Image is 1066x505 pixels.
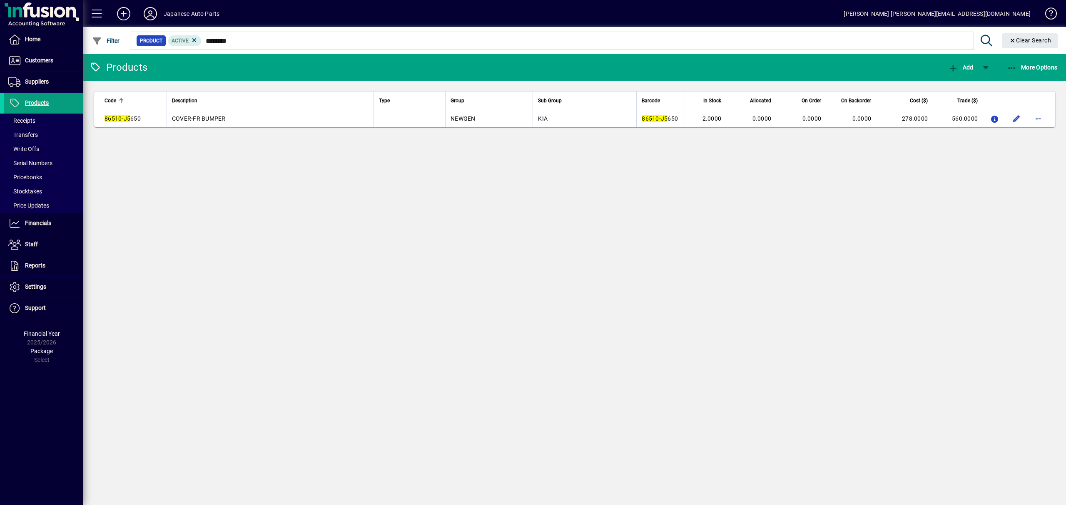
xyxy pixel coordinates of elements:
[8,117,35,124] span: Receipts
[910,96,928,105] span: Cost ($)
[1009,37,1051,44] span: Clear Search
[838,96,879,105] div: On Backorder
[4,234,83,255] a: Staff
[8,202,49,209] span: Price Updates
[92,37,120,44] span: Filter
[933,110,983,127] td: 560.0000
[1039,2,1056,29] a: Knowledge Base
[25,78,49,85] span: Suppliers
[140,37,162,45] span: Product
[702,115,722,122] span: 2.0000
[883,110,933,127] td: 278.0000
[8,131,38,138] span: Transfers
[642,96,678,105] div: Barcode
[4,298,83,319] a: Support
[4,184,83,198] a: Stocktakes
[25,99,49,106] span: Products
[25,262,45,269] span: Reports
[538,115,548,122] span: KIA
[25,220,51,226] span: Financials
[451,96,464,105] span: Group
[90,33,122,48] button: Filter
[8,188,42,195] span: Stocktakes
[957,96,978,105] span: Trade ($)
[172,115,226,122] span: COVER-FR BUMPER
[642,115,667,122] em: 86510-J5
[788,96,829,105] div: On Order
[30,348,53,354] span: Package
[948,64,973,71] span: Add
[841,96,871,105] span: On Backorder
[25,57,53,64] span: Customers
[738,96,779,105] div: Allocated
[4,128,83,142] a: Transfers
[172,96,197,105] span: Description
[25,241,38,248] span: Staff
[4,198,83,213] a: Price Updates
[4,29,83,50] a: Home
[105,96,116,105] span: Code
[802,115,822,122] span: 0.0000
[137,6,164,21] button: Profile
[172,38,189,44] span: Active
[105,115,141,122] span: 650
[451,96,528,105] div: Group
[105,96,141,105] div: Code
[8,174,42,181] span: Pricebooks
[4,50,83,71] a: Customers
[1005,60,1060,75] button: More Options
[90,61,147,74] div: Products
[379,96,440,105] div: Type
[25,304,46,311] span: Support
[451,115,476,122] span: NEWGEN
[703,96,721,105] span: In Stock
[4,255,83,276] a: Reports
[1031,112,1045,125] button: More options
[172,96,369,105] div: Description
[4,213,83,234] a: Financials
[1010,112,1023,125] button: Edit
[752,115,772,122] span: 0.0000
[164,7,219,20] div: Japanese Auto Parts
[1002,33,1058,48] button: Clear
[4,156,83,170] a: Serial Numbers
[538,96,562,105] span: Sub Group
[946,60,975,75] button: Add
[25,36,40,42] span: Home
[24,330,60,337] span: Financial Year
[4,114,83,128] a: Receipts
[168,35,202,46] mat-chip: Activation Status: Active
[844,7,1031,20] div: [PERSON_NAME] [PERSON_NAME][EMAIL_ADDRESS][DOMAIN_NAME]
[8,160,52,166] span: Serial Numbers
[105,115,130,122] em: 86510-J5
[4,142,83,156] a: Write Offs
[852,115,872,122] span: 0.0000
[110,6,137,21] button: Add
[642,115,678,122] span: 650
[8,146,39,152] span: Write Offs
[4,170,83,184] a: Pricebooks
[379,96,390,105] span: Type
[4,277,83,297] a: Settings
[4,72,83,92] a: Suppliers
[688,96,729,105] div: In Stock
[642,96,660,105] span: Barcode
[538,96,631,105] div: Sub Group
[802,96,821,105] span: On Order
[1007,64,1058,71] span: More Options
[25,283,46,290] span: Settings
[750,96,771,105] span: Allocated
